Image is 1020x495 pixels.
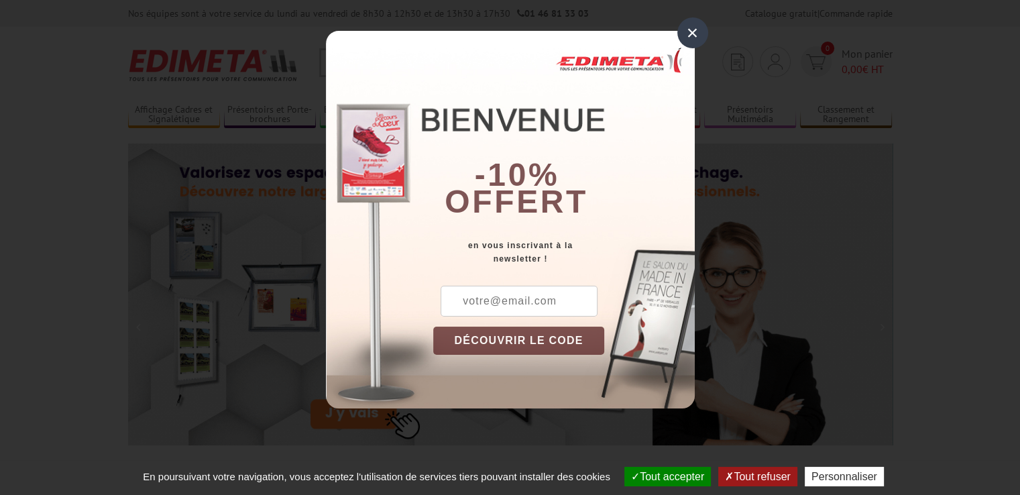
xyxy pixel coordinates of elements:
b: -10% [475,157,559,192]
button: Tout refuser [718,467,797,486]
button: Personnaliser (fenêtre modale) [805,467,884,486]
input: votre@email.com [441,286,598,317]
div: en vous inscrivant à la newsletter ! [433,239,695,266]
button: DÉCOUVRIR LE CODE [433,327,605,355]
span: En poursuivant votre navigation, vous acceptez l'utilisation de services tiers pouvant installer ... [136,471,617,482]
button: Tout accepter [624,467,711,486]
font: offert [445,184,588,219]
div: × [677,17,708,48]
